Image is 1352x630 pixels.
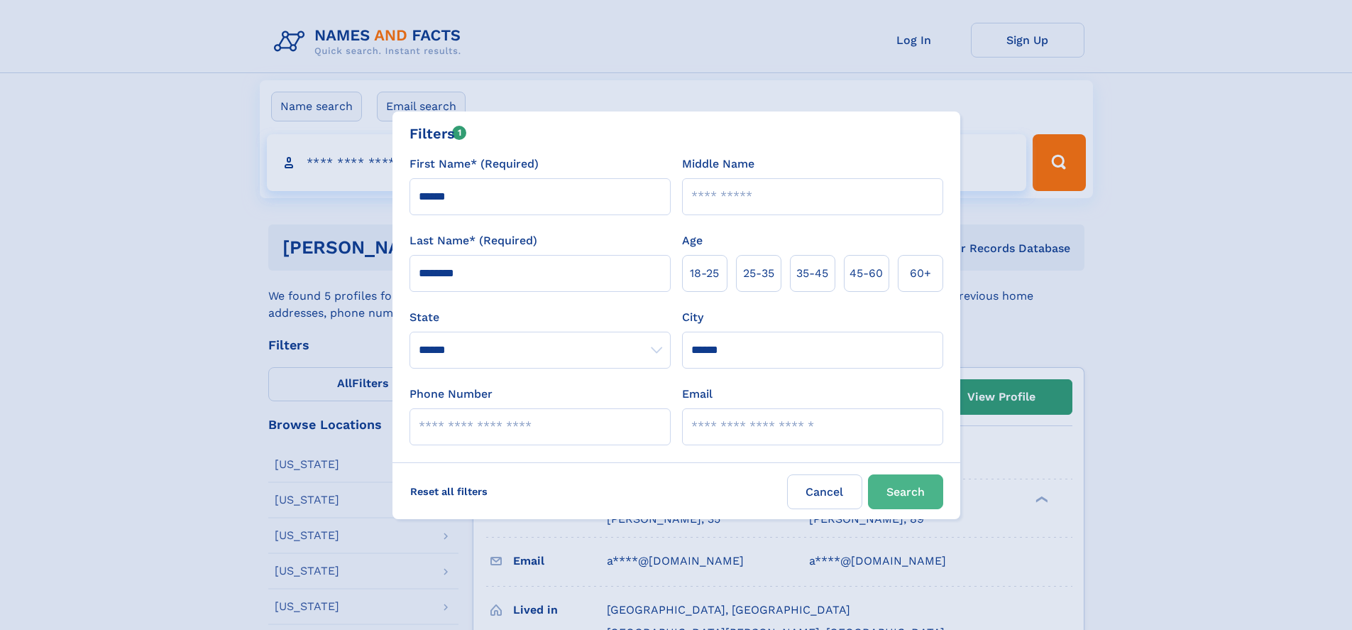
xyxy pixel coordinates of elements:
span: 60+ [910,265,931,282]
button: Search [868,474,943,509]
label: Age [682,232,703,249]
label: Phone Number [410,386,493,403]
label: Cancel [787,474,862,509]
span: 25‑35 [743,265,774,282]
label: Email [682,386,713,403]
label: State [410,309,671,326]
label: Last Name* (Required) [410,232,537,249]
label: Middle Name [682,156,754,173]
label: First Name* (Required) [410,156,539,173]
span: 18‑25 [690,265,719,282]
label: City [682,309,703,326]
span: 45‑60 [850,265,883,282]
span: 35‑45 [796,265,828,282]
div: Filters [410,123,467,144]
label: Reset all filters [401,474,497,509]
